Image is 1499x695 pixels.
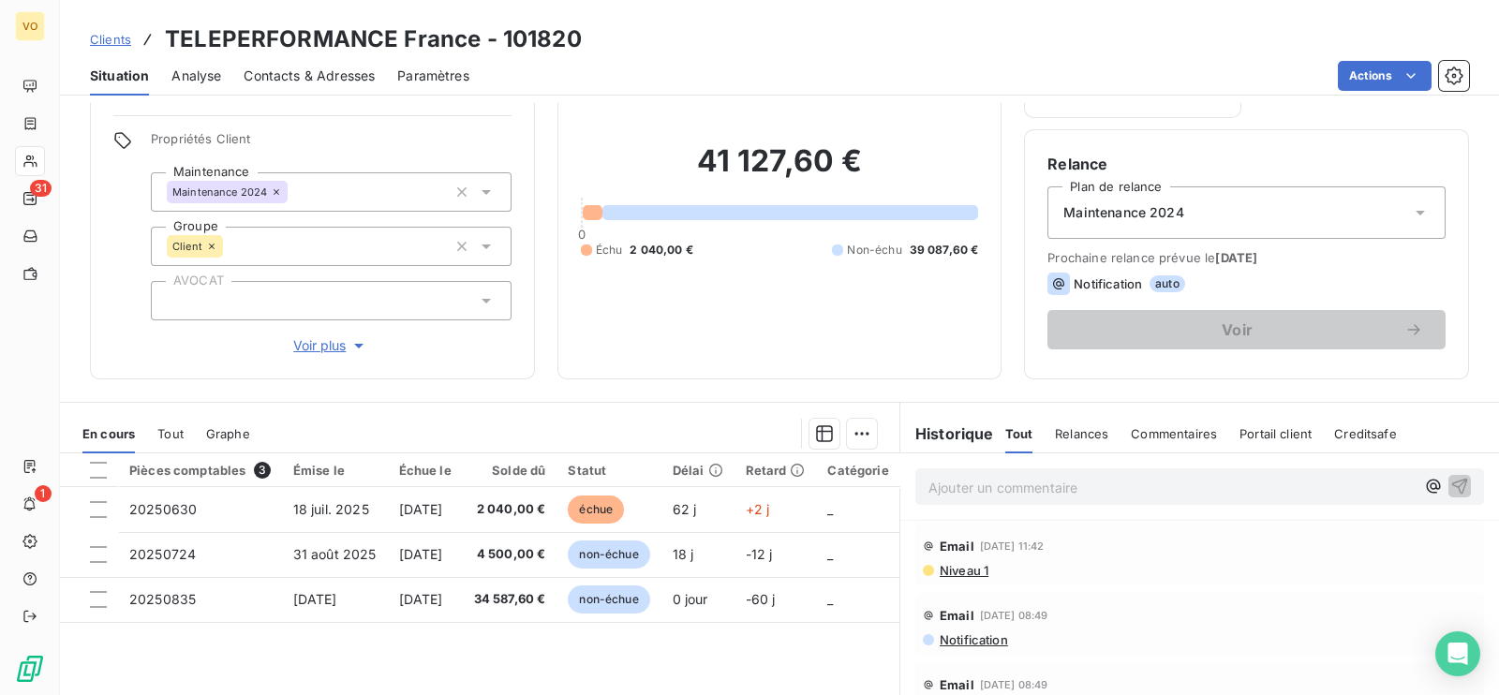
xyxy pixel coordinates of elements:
h2: 41 127,60 € [581,142,979,199]
span: Clients [90,32,131,47]
span: Graphe [206,426,250,441]
span: [DATE] [399,546,443,562]
span: Email [940,539,974,554]
span: _ [827,591,833,607]
span: 20250835 [129,591,196,607]
div: Statut [568,463,649,478]
a: Clients [90,30,131,49]
span: Notification [1074,276,1142,291]
span: [DATE] 08:49 [980,679,1048,690]
div: Catégorie [827,463,888,478]
span: _ [827,546,833,562]
span: 3 [254,462,271,479]
span: -60 j [746,591,776,607]
span: 0 jour [673,591,708,607]
span: Non-échu [847,242,901,259]
span: 39 087,60 € [910,242,979,259]
span: En cours [82,426,135,441]
span: Contacts & Adresses [244,67,375,85]
span: Creditsafe [1334,426,1397,441]
span: [DATE] 08:49 [980,610,1048,621]
div: Pièces comptables [129,462,271,479]
span: non-échue [568,585,649,614]
span: -12 j [746,546,773,562]
span: Portail client [1239,426,1312,441]
span: Prochaine relance prévue le [1047,250,1446,265]
span: [DATE] [399,591,443,607]
span: 31 [30,180,52,197]
span: Relances [1055,426,1108,441]
span: Voir plus [293,336,368,355]
span: 20250724 [129,546,196,562]
span: Paramètres [397,67,469,85]
span: auto [1150,275,1185,292]
span: 2 040,00 € [630,242,693,259]
span: Tout [157,426,184,441]
span: Commentaires [1131,426,1217,441]
span: Échu [596,242,623,259]
span: _ [827,501,833,517]
span: [DATE] 11:42 [980,540,1045,552]
span: 4 500,00 € [474,545,546,564]
h6: Historique [900,422,994,445]
span: 2 040,00 € [474,500,546,519]
input: Ajouter une valeur [167,292,182,309]
div: Solde dû [474,463,546,478]
span: Niveau 1 [938,563,988,578]
span: 34 587,60 € [474,590,546,609]
span: 62 j [673,501,697,517]
span: Propriétés Client [151,131,512,157]
span: +2 j [746,501,770,517]
span: Voir [1070,322,1404,337]
span: Analyse [171,67,221,85]
button: Voir plus [151,335,512,356]
span: 31 août 2025 [293,546,377,562]
button: Actions [1338,61,1432,91]
span: Maintenance 2024 [172,186,267,198]
span: 0 [578,227,586,242]
span: 1 [35,485,52,502]
h6: Relance [1047,153,1446,175]
span: [DATE] [1215,250,1257,265]
img: Logo LeanPay [15,654,45,684]
span: Situation [90,67,149,85]
span: Maintenance 2024 [1063,203,1183,222]
span: [DATE] [399,501,443,517]
span: Notification [938,632,1008,647]
h3: TELEPERFORMANCE France - 101820 [165,22,582,56]
span: Tout [1005,426,1033,441]
span: non-échue [568,540,649,569]
div: Retard [746,463,806,478]
button: Voir [1047,310,1446,349]
span: [DATE] [293,591,337,607]
input: Ajouter une valeur [223,238,238,255]
span: Client [172,241,202,252]
div: Open Intercom Messenger [1435,631,1480,676]
span: 20250630 [129,501,197,517]
input: Ajouter une valeur [288,184,303,200]
span: Email [940,677,974,692]
div: Échue le [399,463,452,478]
div: Délai [673,463,723,478]
div: VO [15,11,45,41]
span: échue [568,495,624,524]
span: Email [940,608,974,623]
span: 18 juil. 2025 [293,501,369,517]
div: Émise le [293,463,377,478]
span: 18 j [673,546,694,562]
